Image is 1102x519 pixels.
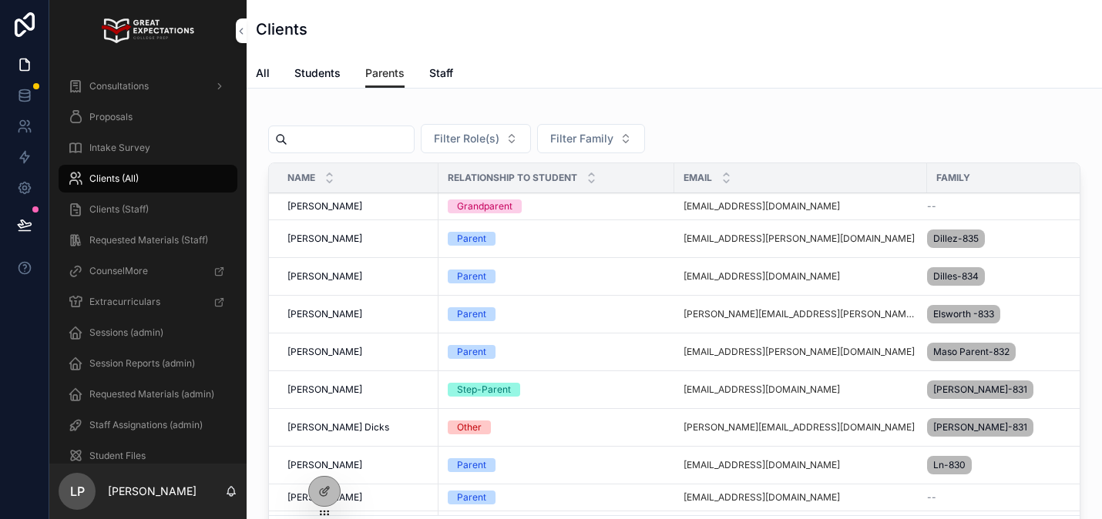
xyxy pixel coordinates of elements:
a: Staff [429,59,453,90]
a: Ln-830 [927,453,1072,477]
a: [EMAIL_ADDRESS][PERSON_NAME][DOMAIN_NAME] [684,346,918,358]
span: Elsworth -833 [933,308,994,320]
span: Student Files [89,450,146,462]
a: Parents [365,59,405,89]
span: Clients (Staff) [89,203,149,216]
a: Elsworth -833 [927,302,1072,326]
p: [PERSON_NAME] [108,484,197,499]
span: [PERSON_NAME]-831 [933,383,1027,396]
a: [PERSON_NAME] [287,308,429,320]
span: Parents [365,65,405,81]
h1: Clients [256,18,307,40]
a: Intake Survey [59,134,237,162]
a: [PERSON_NAME] [287,346,429,358]
a: [EMAIL_ADDRESS][PERSON_NAME][DOMAIN_NAME] [684,233,915,245]
a: [PERSON_NAME][EMAIL_ADDRESS][DOMAIN_NAME] [684,421,918,434]
a: Dilles-834 [927,264,1072,289]
span: [PERSON_NAME] [287,346,362,358]
div: Other [457,420,482,434]
a: [PERSON_NAME] Dicks [287,421,429,434]
span: All [256,65,270,81]
div: Parent [457,458,486,472]
a: Step-Parent [448,383,665,397]
a: [EMAIL_ADDRESS][DOMAIN_NAME] [684,491,918,504]
span: Session Reports (admin) [89,357,195,370]
a: Students [294,59,341,90]
span: [PERSON_NAME] [287,383,362,396]
a: [PERSON_NAME] [287,270,429,283]
span: [PERSON_NAME] [287,308,362,320]
a: Proposals [59,103,237,131]
span: LP [70,482,85,501]
a: Student Files [59,442,237,470]
a: [PERSON_NAME]-831 [927,415,1072,440]
a: Parent [448,491,665,504]
a: [PERSON_NAME] [287,233,429,245]
a: [EMAIL_ADDRESS][PERSON_NAME][DOMAIN_NAME] [684,346,915,358]
a: [PERSON_NAME] [287,200,429,213]
span: Requested Materials (Staff) [89,234,208,246]
span: Clients (All) [89,172,139,185]
a: [PERSON_NAME] [287,459,429,471]
span: Extracurriculars [89,296,160,308]
span: CounselMore [89,265,148,277]
a: [EMAIL_ADDRESS][PERSON_NAME][DOMAIN_NAME] [684,233,918,245]
span: -- [927,200,936,213]
div: Parent [457,491,486,504]
a: [EMAIL_ADDRESS][DOMAIN_NAME] [684,270,840,283]
a: Staff Assignations (admin) [59,411,237,439]
div: Parent [457,232,486,246]
a: [PERSON_NAME][EMAIL_ADDRESS][PERSON_NAME][DOMAIN_NAME] [684,308,918,320]
a: [EMAIL_ADDRESS][DOMAIN_NAME] [684,270,918,283]
a: -- [927,200,1072,213]
a: [EMAIL_ADDRESS][DOMAIN_NAME] [684,200,840,213]
a: [PERSON_NAME] [287,383,429,396]
a: [EMAIL_ADDRESS][DOMAIN_NAME] [684,491,840,504]
button: Select Button [537,124,645,153]
a: [EMAIL_ADDRESS][DOMAIN_NAME] [684,459,840,471]
span: Consultations [89,80,149,92]
a: [PERSON_NAME][EMAIL_ADDRESS][DOMAIN_NAME] [684,421,915,434]
div: Parent [457,345,486,359]
div: Grandparent [457,199,512,213]
span: [PERSON_NAME] [287,233,362,245]
span: [PERSON_NAME] [287,270,362,283]
a: Requested Materials (Staff) [59,226,237,254]
span: -- [927,491,936,504]
a: Parent [448,232,665,246]
a: Maso Parent-832 [927,340,1072,364]
a: Dillez-835 [927,226,1072,251]
a: Parent [448,307,665,321]
span: Name [287,172,315,184]
a: Session Reports (admin) [59,350,237,377]
a: Other [448,420,665,434]
a: Clients (All) [59,165,237,193]
a: Parent [448,458,665,472]
div: Step-Parent [457,383,511,397]
a: [EMAIL_ADDRESS][DOMAIN_NAME] [684,200,918,213]
a: [EMAIL_ADDRESS][DOMAIN_NAME] [684,383,918,396]
a: Extracurriculars [59,288,237,316]
a: All [256,59,270,90]
div: Parent [457,307,486,321]
a: Sessions (admin) [59,319,237,347]
span: Intake Survey [89,142,150,154]
span: Dillez-835 [933,233,979,245]
span: Filter Role(s) [434,131,499,146]
span: [PERSON_NAME] [287,459,362,471]
span: Dilles-834 [933,270,979,283]
span: Maso Parent-832 [933,346,1010,358]
div: Parent [457,270,486,283]
span: Relationship to Student [448,172,577,184]
a: -- [927,491,1072,504]
span: Staff Assignations (admin) [89,419,203,431]
a: Grandparent [448,199,665,213]
a: Consultations [59,72,237,100]
span: Sessions (admin) [89,326,163,339]
span: [PERSON_NAME]-831 [933,421,1027,434]
button: Select Button [421,124,531,153]
span: Requested Materials (admin) [89,388,214,400]
span: Staff [429,65,453,81]
span: [PERSON_NAME] Dicks [287,421,389,434]
a: Parent [448,345,665,359]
